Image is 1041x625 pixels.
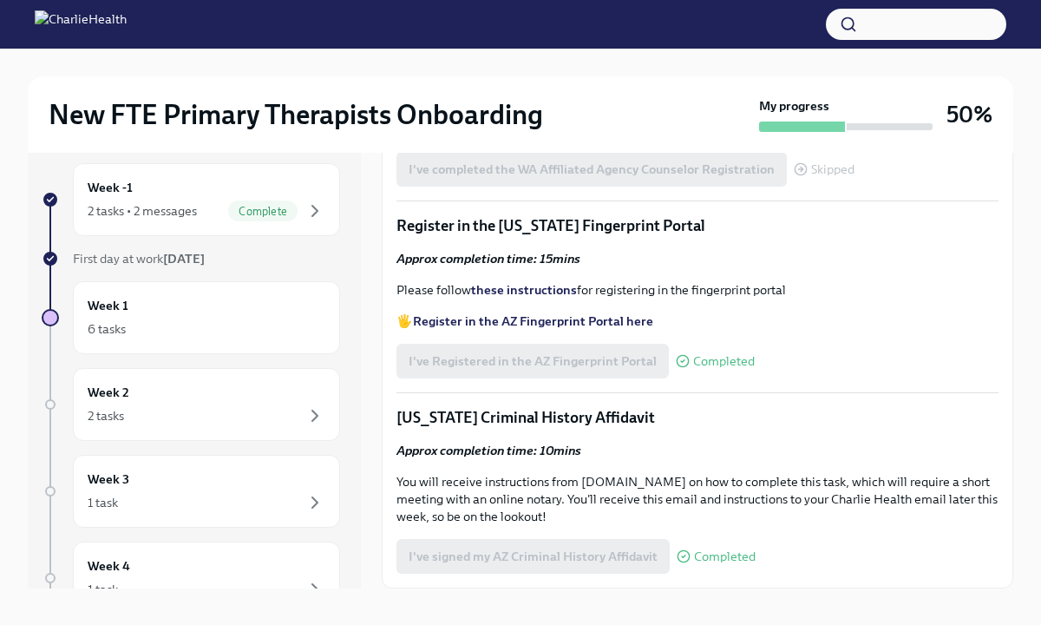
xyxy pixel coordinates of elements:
p: 🖐️ [396,312,998,330]
h6: Week 4 [88,556,130,576]
a: Week -12 tasks • 2 messagesComplete [42,163,340,236]
p: [US_STATE] Criminal History Affidavit [396,407,998,428]
a: First day at work[DATE] [42,250,340,267]
span: Complete [228,205,298,218]
p: You will receive instructions from [DOMAIN_NAME] on how to complete this task, which will require... [396,473,998,525]
h6: Week 3 [88,470,129,489]
strong: [DATE] [163,251,205,266]
div: 2 tasks [88,407,124,424]
h2: New FTE Primary Therapists Onboarding [49,97,543,132]
h6: Week -1 [88,178,133,197]
div: 1 task [88,581,118,598]
span: Completed [694,550,756,563]
h3: 50% [946,99,992,130]
a: Week 41 task [42,542,340,615]
a: Register in the AZ Fingerprint Portal here [413,313,653,329]
a: Week 22 tasks [42,368,340,441]
div: 6 tasks [88,320,126,338]
a: Week 31 task [42,455,340,528]
h6: Week 2 [88,383,129,402]
img: CharlieHealth [35,10,127,38]
span: Completed [693,355,755,368]
p: Please follow for registering in the fingerprint portal [396,281,998,299]
strong: Approx completion time: 15mins [396,251,580,266]
a: Week 16 tasks [42,281,340,354]
span: First day at work [73,251,205,266]
div: 2 tasks • 2 messages [88,202,197,220]
h6: Week 1 [88,296,128,315]
span: Skipped [811,163,854,176]
a: these instructions [471,282,577,298]
div: 1 task [88,494,118,511]
strong: My progress [759,97,829,115]
p: Register in the [US_STATE] Fingerprint Portal [396,215,998,236]
strong: Approx completion time: 10mins [396,443,581,458]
